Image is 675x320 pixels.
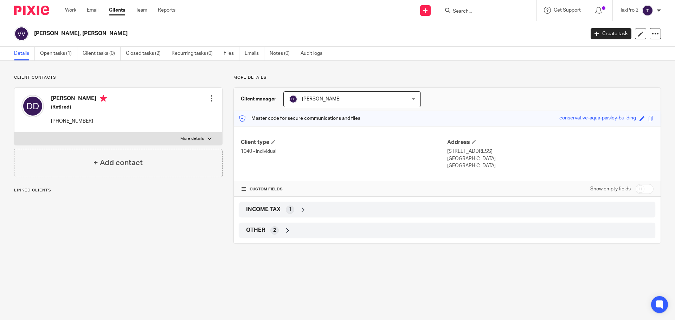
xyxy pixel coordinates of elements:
span: INCOME TAX [246,206,281,213]
p: [STREET_ADDRESS] [447,148,654,155]
i: Primary [100,95,107,102]
h4: Address [447,139,654,146]
p: Master code for secure communications and files [239,115,360,122]
span: 1 [289,206,291,213]
label: Show empty fields [590,185,631,192]
a: Work [65,7,76,14]
h2: [PERSON_NAME], [PERSON_NAME] [34,30,471,37]
a: Create task [591,28,631,39]
span: [PERSON_NAME] [302,97,341,102]
h4: + Add contact [94,157,143,168]
img: svg%3E [21,95,44,117]
a: Emails [245,47,264,60]
a: Files [224,47,239,60]
img: svg%3E [642,5,653,16]
h4: CUSTOM FIELDS [241,187,447,192]
a: Clients [109,7,125,14]
img: svg%3E [14,26,29,41]
a: Details [14,47,35,60]
a: Email [87,7,98,14]
a: Notes (0) [270,47,295,60]
a: Reports [158,7,175,14]
a: Recurring tasks (0) [172,47,218,60]
p: Linked clients [14,188,223,193]
h5: (Retired) [51,104,107,111]
img: Pixie [14,6,49,15]
p: [PHONE_NUMBER] [51,118,107,125]
a: Open tasks (1) [40,47,77,60]
a: Client tasks (0) [83,47,121,60]
p: 1040 - Individual [241,148,447,155]
a: Audit logs [301,47,328,60]
span: Get Support [554,8,581,13]
span: 2 [273,227,276,234]
img: svg%3E [289,95,297,103]
h4: [PERSON_NAME] [51,95,107,104]
h3: Client manager [241,96,276,103]
span: OTHER [246,227,265,234]
p: [GEOGRAPHIC_DATA] [447,155,654,162]
p: TaxPro 2 [620,7,638,14]
p: More details [180,136,204,142]
p: Client contacts [14,75,223,80]
a: Closed tasks (2) [126,47,166,60]
input: Search [452,8,515,15]
h4: Client type [241,139,447,146]
a: Team [136,7,147,14]
p: [GEOGRAPHIC_DATA] [447,162,654,169]
p: More details [233,75,661,80]
div: conservative-aqua-paisley-building [559,115,636,123]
